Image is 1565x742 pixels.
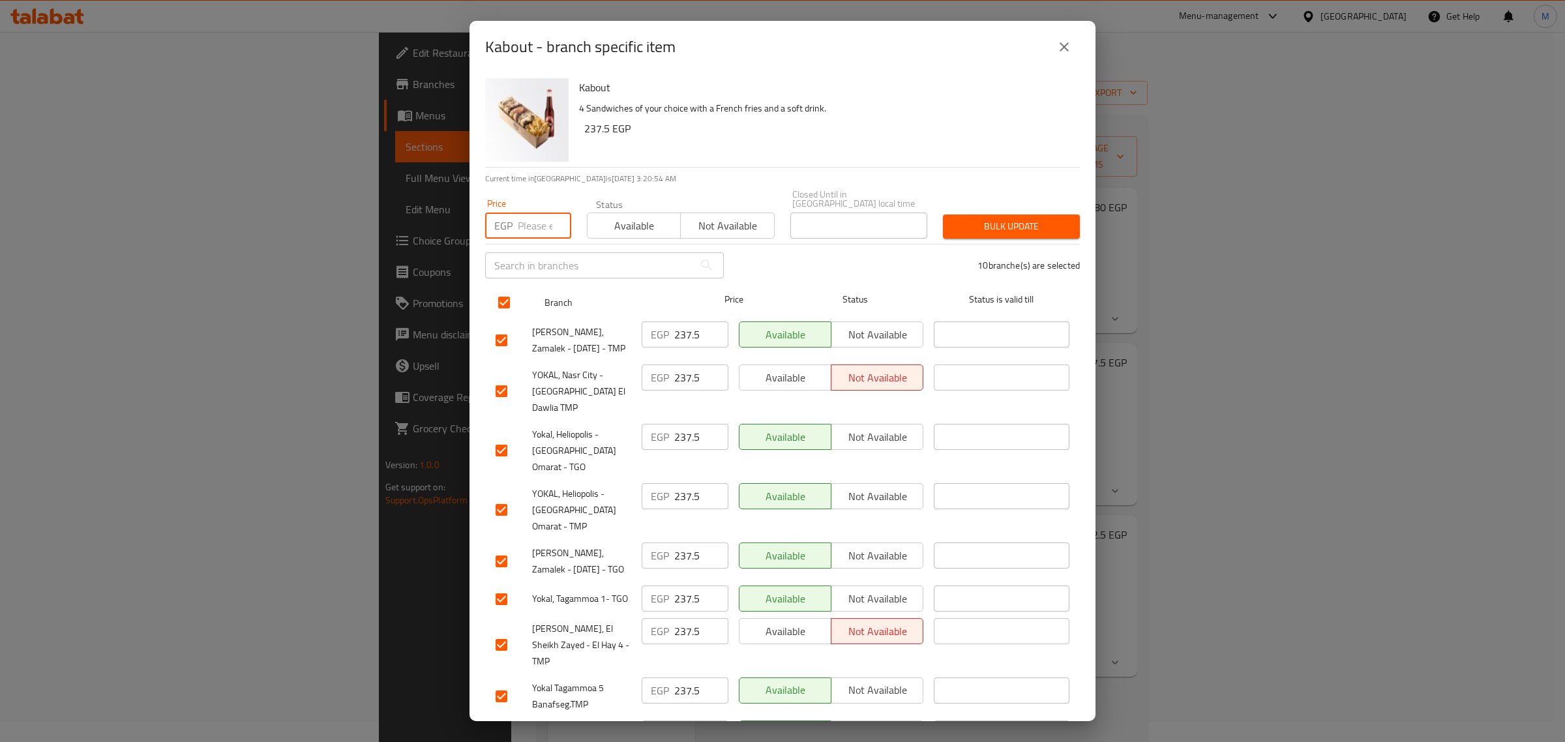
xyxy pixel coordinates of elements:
span: Available [745,325,826,344]
span: Available [745,368,826,387]
p: EGP [651,683,669,698]
h2: Kabout - branch specific item [485,37,676,57]
button: Available [739,364,831,391]
button: Available [739,321,831,348]
button: Not available [831,542,923,569]
span: Status [788,291,923,308]
button: Available [739,618,831,644]
input: Search in branches [485,252,694,278]
span: Available [745,487,826,506]
button: Not available [680,213,774,239]
span: Not available [837,622,918,641]
button: Not available [831,321,923,348]
span: Yokal Tagammoa 5 Banafseg.TMP [532,680,631,713]
button: Not available [831,483,923,509]
span: Not available [837,589,918,608]
span: [PERSON_NAME], Zamalek - [DATE] - TGO [532,545,631,578]
p: EGP [651,327,669,342]
button: Available [739,483,831,509]
h6: 237.5 EGP [584,119,1069,138]
h6: Kabout [579,78,1069,96]
button: close [1049,31,1080,63]
span: Available [745,428,826,447]
button: Not available [831,424,923,450]
span: Available [745,622,826,641]
span: [PERSON_NAME], Zamalek - [DATE] - TMP [532,324,631,357]
span: Not available [837,428,918,447]
input: Please enter price [518,213,571,239]
input: Please enter price [674,321,728,348]
button: Available [587,213,681,239]
p: 10 branche(s) are selected [977,259,1080,272]
p: 4 Sandwiches of your choice with a French fries and a soft drink. [579,100,1069,117]
span: Price [691,291,777,308]
p: EGP [651,429,669,445]
span: Available [745,589,826,608]
span: Yokal, Tagammoa 1- TGO [532,591,631,607]
button: Available [739,677,831,704]
p: EGP [651,548,669,563]
p: EGP [494,218,513,233]
span: YOKAL, Heliopolis - [GEOGRAPHIC_DATA] Omarat - TMP [532,486,631,535]
input: Please enter price [674,586,728,612]
span: [PERSON_NAME], El Sheikh Zayed - El Hay 4 - TMP [532,621,631,670]
span: Bulk update [953,218,1069,235]
input: Please enter price [674,542,728,569]
input: Please enter price [674,424,728,450]
input: Please enter price [674,618,728,644]
button: Not available [831,364,923,391]
button: Available [739,424,831,450]
span: Branch [544,295,680,311]
span: Not available [837,368,918,387]
input: Please enter price [674,483,728,509]
p: EGP [651,623,669,639]
p: Current time in [GEOGRAPHIC_DATA] is [DATE] 3:20:54 AM [485,173,1080,185]
p: EGP [651,488,669,504]
button: Bulk update [943,215,1080,239]
button: Available [739,542,831,569]
p: EGP [651,370,669,385]
span: Yokal, Heliopolis - [GEOGRAPHIC_DATA] Omarat - TGO [532,426,631,475]
span: Status is valid till [934,291,1069,308]
p: EGP [651,591,669,606]
span: Not available [837,546,918,565]
button: Not available [831,677,923,704]
span: Available [745,681,826,700]
span: Available [745,546,826,565]
button: Not available [831,618,923,644]
button: Not available [831,586,923,612]
img: Kabout [485,78,569,162]
span: Not available [837,681,918,700]
input: Please enter price [674,364,728,391]
span: Not available [686,216,769,235]
span: Available [593,216,676,235]
span: Not available [837,325,918,344]
button: Available [739,586,831,612]
span: YOKAL, Nasr City - [GEOGRAPHIC_DATA] El Dawlia TMP [532,367,631,416]
span: Not available [837,487,918,506]
input: Please enter price [674,677,728,704]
